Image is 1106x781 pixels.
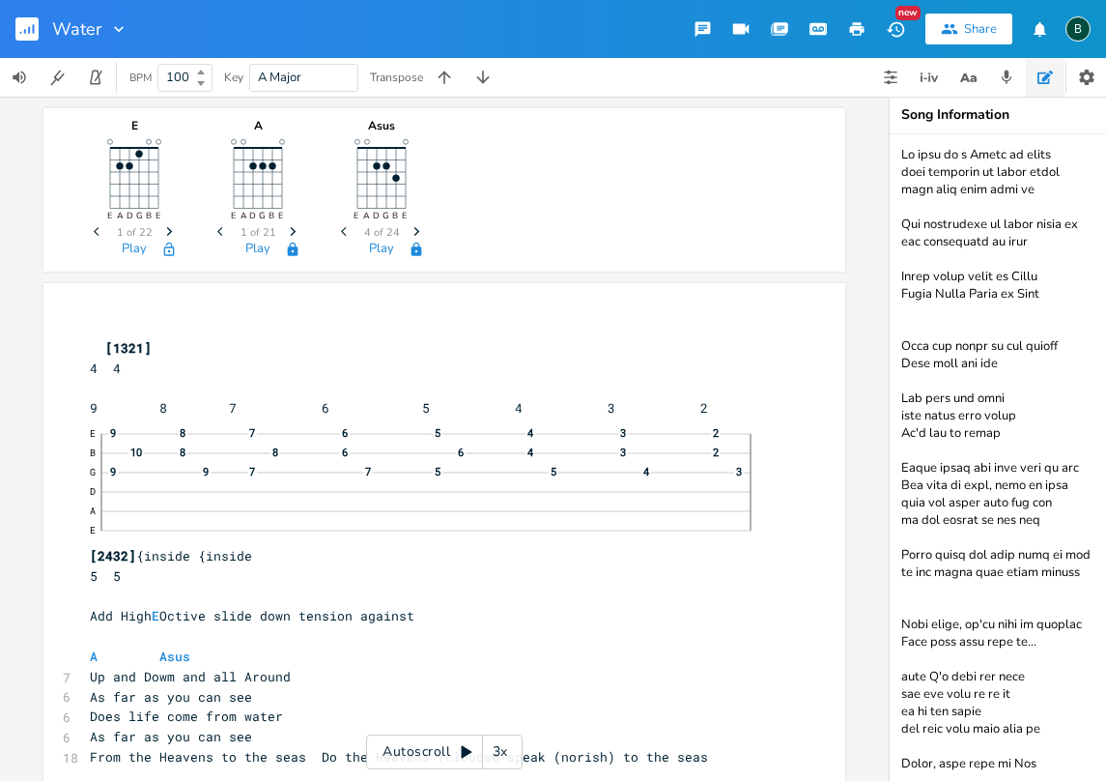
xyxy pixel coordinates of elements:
[369,242,394,258] button: Play
[231,210,236,221] text: E
[364,227,400,238] span: 4 of 24
[90,360,121,377] span: 4 4
[250,210,257,221] text: D
[146,210,152,221] text: B
[370,72,423,83] div: Transpose
[525,447,535,457] span: 4
[456,447,466,457] span: 6
[333,120,430,131] div: Asus
[340,427,350,438] span: 6
[127,210,133,221] text: D
[90,399,708,417] span: 9 8 7 6 5 4 3 2
[117,227,153,238] span: 1 of 22
[340,447,350,457] span: 6
[105,339,152,357] span: [1321]
[247,427,257,438] span: 7
[86,120,183,131] div: E
[107,210,112,221] text: E
[260,210,267,221] text: G
[876,12,915,46] button: New
[90,668,291,685] span: Up and Dowm and all Around
[90,505,96,517] text: A
[433,466,442,477] span: 5
[525,427,535,438] span: 4
[201,466,211,477] span: 9
[224,72,243,83] div: Key
[90,688,252,706] span: As far as you can see
[245,242,270,258] button: Play
[210,120,306,131] div: A
[90,485,96,498] text: D
[90,708,283,725] span: Does life come from water
[734,466,744,477] span: 3
[711,427,721,438] span: 2
[90,547,136,564] span: [2432]
[403,210,408,221] text: E
[117,210,124,221] text: A
[108,466,118,477] span: 9
[90,567,121,585] span: 5 5
[152,607,159,624] span: E
[90,447,96,459] text: B
[895,6,921,20] div: New
[90,427,96,440] text: E
[90,419,780,564] span: {inside {inside
[483,735,518,769] div: 3x
[108,427,118,438] span: 9
[90,728,252,745] span: As far as you can see
[618,427,628,438] span: 3
[128,447,144,457] span: 10
[90,648,98,665] span: A
[1065,16,1091,42] div: BruCe
[366,735,523,769] div: Autoscroll
[364,210,371,221] text: A
[363,466,373,477] span: 7
[52,20,101,38] span: Water
[247,466,257,477] span: 7
[964,20,997,38] div: Share
[393,210,399,221] text: B
[241,227,276,238] span: 1 of 21
[241,210,247,221] text: A
[90,748,708,766] span: From the Heavens to the seas Do the Heavens (clouds0 speak (norish) to the seas
[711,447,721,457] span: 2
[178,427,187,438] span: 8
[159,648,190,665] span: Asus
[90,466,96,478] text: G
[925,14,1012,44] button: Share
[269,210,275,221] text: B
[549,466,558,477] span: 5
[122,242,147,258] button: Play
[258,69,301,86] span: A Major
[90,524,96,536] text: E
[1065,7,1091,51] button: B
[279,210,284,221] text: E
[433,427,442,438] span: 5
[136,210,143,221] text: G
[90,607,414,624] span: Add High Octive slide down tension against
[156,210,160,221] text: E
[641,466,651,477] span: 4
[270,447,280,457] span: 8
[129,72,152,83] div: BPM
[383,210,390,221] text: G
[618,447,628,457] span: 3
[354,210,359,221] text: E
[374,210,381,221] text: D
[178,447,187,457] span: 8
